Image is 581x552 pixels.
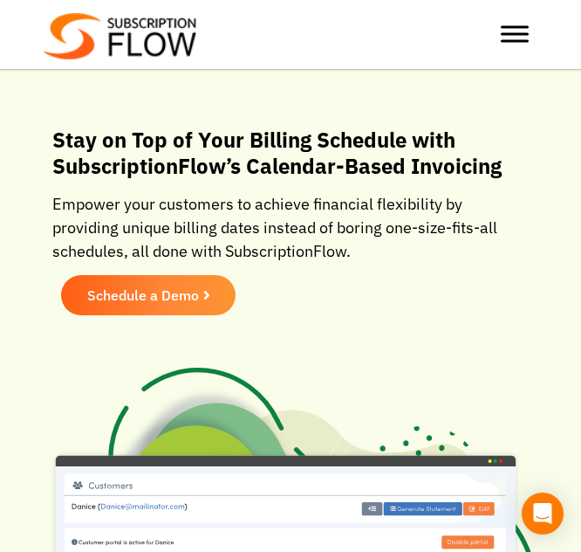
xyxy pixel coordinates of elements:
button: Toggle Menu [501,26,529,43]
span: Schedule a Demo [87,288,199,302]
div: Open Intercom Messenger [522,493,564,535]
p: Empower your customers to achieve financial flexibility by providing unique billing dates instead... [52,192,529,263]
h1: Stay on Top of Your Billing Schedule with SubscriptionFlow’s Calendar-Based Invoicing [52,127,529,179]
img: Subscriptionflow [44,13,196,59]
a: Schedule a Demo [61,275,236,315]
